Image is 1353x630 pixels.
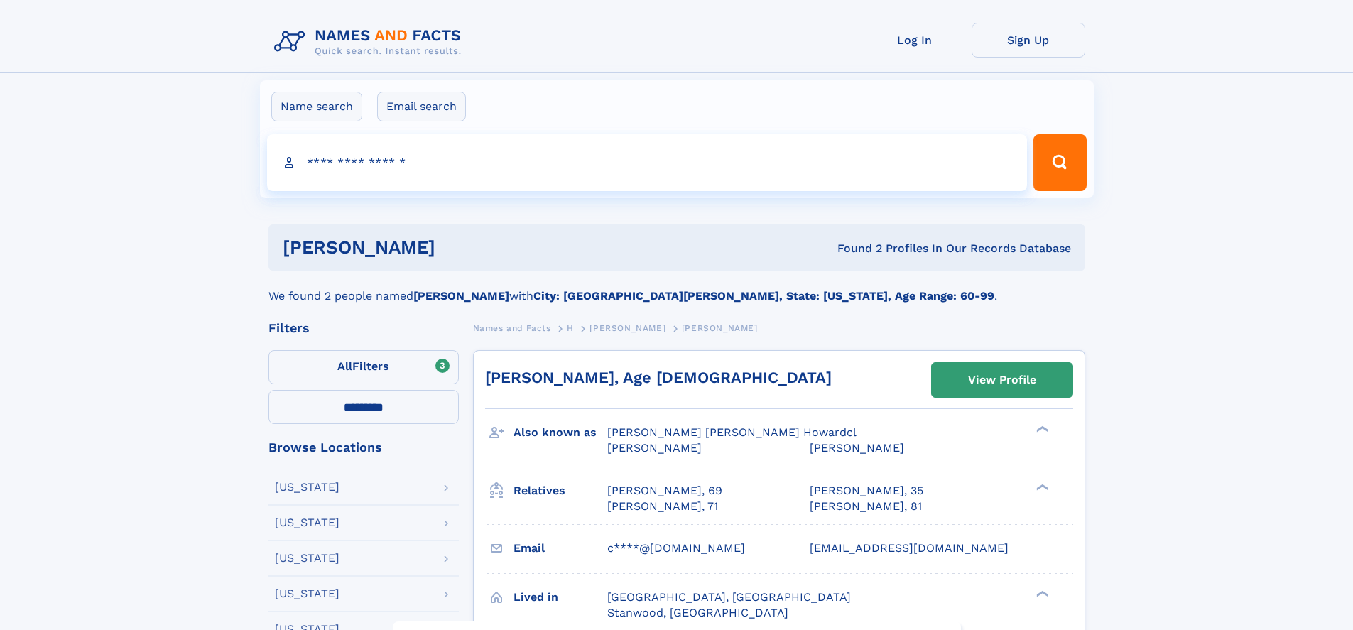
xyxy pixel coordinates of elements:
[473,319,551,337] a: Names and Facts
[607,499,718,514] a: [PERSON_NAME], 71
[267,134,1028,191] input: search input
[485,369,832,386] a: [PERSON_NAME], Age [DEMOGRAPHIC_DATA]
[377,92,466,121] label: Email search
[275,482,339,493] div: [US_STATE]
[514,585,607,609] h3: Lived in
[589,319,665,337] a: [PERSON_NAME]
[607,590,851,604] span: [GEOGRAPHIC_DATA], [GEOGRAPHIC_DATA]
[533,289,994,303] b: City: [GEOGRAPHIC_DATA][PERSON_NAME], State: [US_STATE], Age Range: 60-99
[810,441,904,455] span: [PERSON_NAME]
[1033,134,1086,191] button: Search Button
[607,606,788,619] span: Stanwood, [GEOGRAPHIC_DATA]
[514,420,607,445] h3: Also known as
[567,323,574,333] span: H
[810,541,1009,555] span: [EMAIL_ADDRESS][DOMAIN_NAME]
[1033,482,1050,491] div: ❯
[514,479,607,503] h3: Relatives
[268,322,459,335] div: Filters
[1033,589,1050,598] div: ❯
[858,23,972,58] a: Log In
[275,553,339,564] div: [US_STATE]
[268,23,473,61] img: Logo Names and Facts
[275,588,339,599] div: [US_STATE]
[271,92,362,121] label: Name search
[268,271,1085,305] div: We found 2 people named with .
[589,323,665,333] span: [PERSON_NAME]
[268,441,459,454] div: Browse Locations
[1033,425,1050,434] div: ❯
[275,517,339,528] div: [US_STATE]
[682,323,758,333] span: [PERSON_NAME]
[567,319,574,337] a: H
[636,241,1071,256] div: Found 2 Profiles In Our Records Database
[514,536,607,560] h3: Email
[337,359,352,373] span: All
[810,499,922,514] a: [PERSON_NAME], 81
[810,483,923,499] a: [PERSON_NAME], 35
[968,364,1036,396] div: View Profile
[607,425,857,439] span: [PERSON_NAME] [PERSON_NAME] Howardcl
[283,239,636,256] h1: [PERSON_NAME]
[972,23,1085,58] a: Sign Up
[932,363,1072,397] a: View Profile
[607,483,722,499] a: [PERSON_NAME], 69
[607,441,702,455] span: [PERSON_NAME]
[268,350,459,384] label: Filters
[413,289,509,303] b: [PERSON_NAME]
